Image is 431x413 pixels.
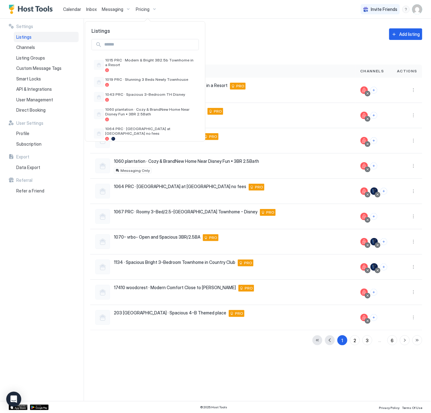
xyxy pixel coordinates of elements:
[105,92,196,97] span: 1043 PRC · Spacious 3-Bedroom TH Disney
[6,392,21,407] div: Open Intercom Messenger
[105,77,196,82] span: 1019 PRC · Stunning 3 Beds Newly Townhouse
[105,126,196,136] span: 1064 PRC · [GEOGRAPHIC_DATA] at [GEOGRAPHIC_DATA] no fees
[105,58,196,67] span: 1015 PRC · Modern & Bright 3B2.5b Townhome in a Resort
[102,39,198,50] input: Input Field
[85,28,205,34] span: Listings
[105,107,196,116] span: 1060 plantation · Cozy & BrandNew Home Near Disney Fun • 3BR 2.5Bath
